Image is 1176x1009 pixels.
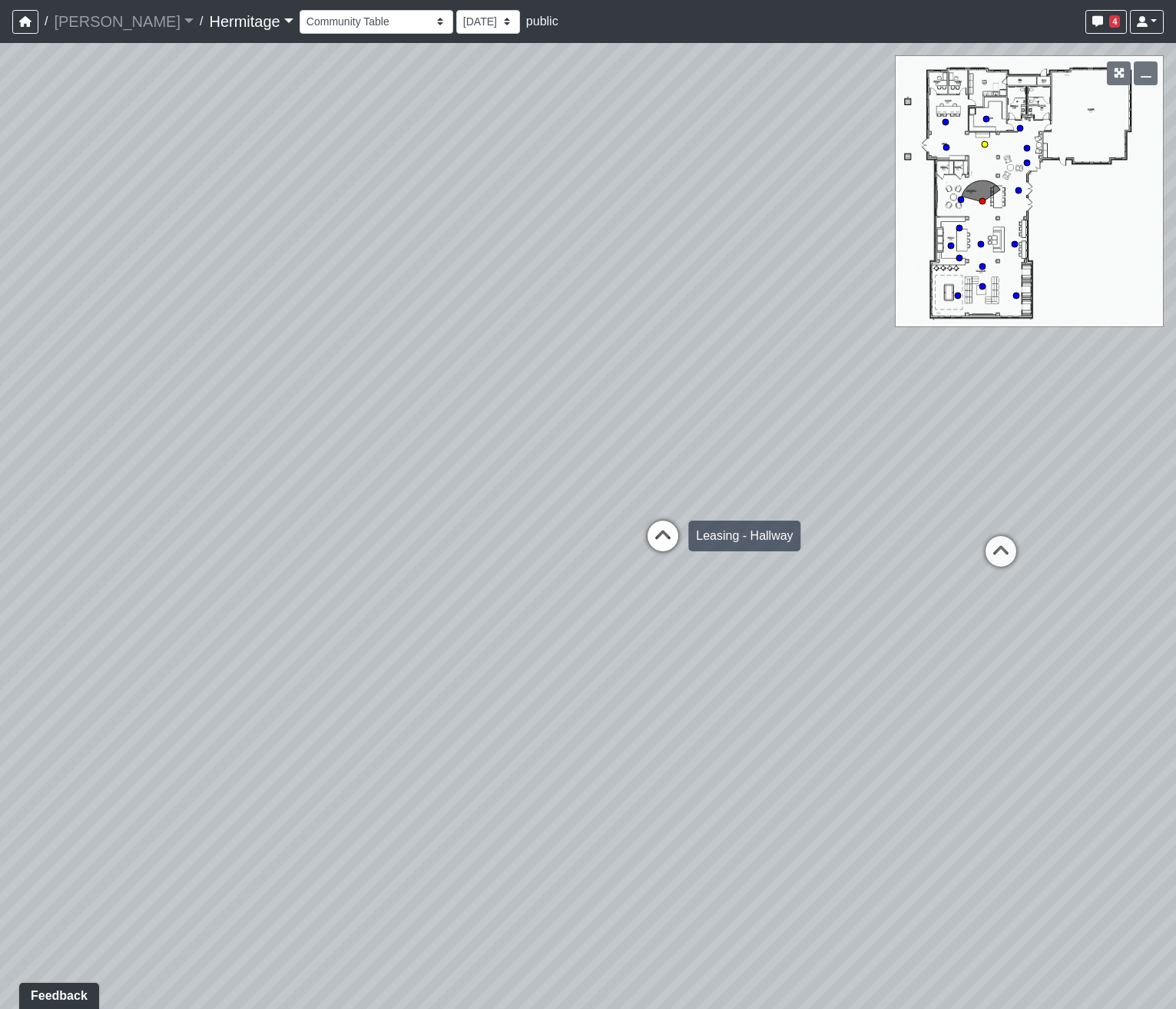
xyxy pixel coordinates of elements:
a: [PERSON_NAME] [54,6,194,37]
iframe: Ybug feedback widget [12,978,102,1009]
span: 4 [1109,15,1120,28]
button: 4 [1085,10,1127,34]
div: Leasing - Hallway [688,521,800,551]
a: Hermitage [209,6,293,37]
span: / [38,6,54,37]
span: / [194,6,209,37]
span: public [526,15,558,28]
